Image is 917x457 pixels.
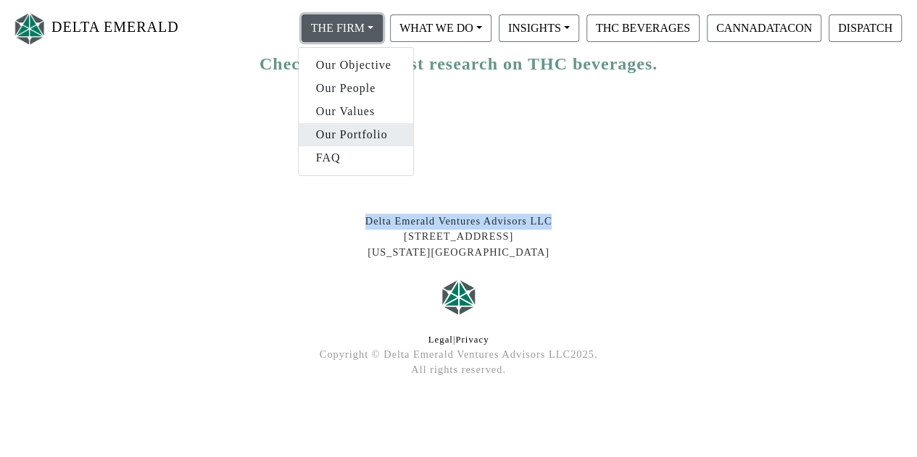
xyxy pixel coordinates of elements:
button: INSIGHTS [499,14,579,42]
a: Our Portfolio [299,123,413,146]
div: Delta Emerald Ventures Advisors LLC [STREET_ADDRESS] [US_STATE][GEOGRAPHIC_DATA] [46,214,872,261]
div: THE FIRM [298,47,414,176]
button: THC BEVERAGES [586,14,700,42]
a: Check out our latest research on THC beverages. [260,51,657,77]
a: Legal [428,335,453,345]
button: CANNADATACON [707,14,821,42]
button: THE FIRM [302,14,383,42]
a: Our People [299,77,413,100]
button: DISPATCH [829,14,902,42]
a: DISPATCH [825,21,905,33]
a: CANNADATACON [703,21,825,33]
div: At Delta Emerald Ventures, we lead in cannabis technology investing and industry insights, levera... [46,378,872,385]
a: Privacy [455,335,489,345]
div: | [46,333,872,347]
button: WHAT WE DO [390,14,491,42]
a: FAQ [299,146,413,169]
div: All rights reserved. [46,362,872,378]
a: THC BEVERAGES [583,21,703,33]
img: Logo [12,9,48,48]
div: Copyright © Delta Emerald Ventures Advisors LLC 2025 . [46,347,872,363]
a: Our Values [299,100,413,123]
a: Our Objective [299,54,413,77]
img: Logo [437,275,481,319]
a: DELTA EMERALD [12,6,179,51]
